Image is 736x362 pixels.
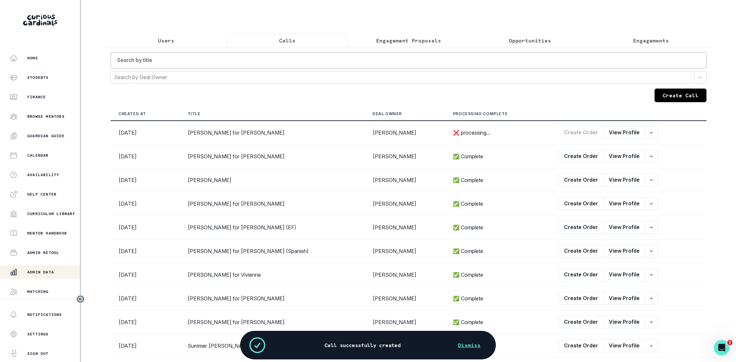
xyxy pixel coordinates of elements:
td: ✅ Complete [445,287,551,310]
td: [DATE] [111,168,180,192]
td: ✅ Complete [445,263,551,287]
td: ✅ Complete [445,192,551,216]
p: Mentor Handbook [27,231,67,236]
p: Browse Mentors [27,114,65,119]
td: Summer [PERSON_NAME] for [PERSON_NAME] [180,334,365,358]
button: View Profile [603,174,645,187]
td: [PERSON_NAME] [365,192,445,216]
button: Create Order [558,268,604,281]
td: [PERSON_NAME] [365,287,445,310]
td: ✅ Complete [445,334,551,358]
td: ✅ Complete [445,239,551,263]
td: [DATE] [111,263,180,287]
p: Call successfully created [325,342,400,348]
button: row menu [645,174,658,187]
button: Create Order [558,150,604,163]
button: row menu [645,197,658,210]
td: ✅ Complete [445,216,551,239]
p: Students [27,75,49,80]
td: [DATE] [111,287,180,310]
button: row menu [645,150,658,163]
button: Create Order [558,316,604,329]
iframe: Intercom live chat [714,340,730,356]
td: [PERSON_NAME] [365,263,445,287]
td: [PERSON_NAME] for [PERSON_NAME] [180,287,365,310]
img: Curious Cardinals Logo [23,15,57,26]
p: Sign Out [27,351,49,356]
p: Availability [27,172,59,177]
p: Admin Retool [27,250,59,255]
p: Curriculum Library [27,211,75,216]
button: row menu [645,268,658,281]
button: View Profile [603,245,645,258]
p: Engagements [633,37,669,44]
td: [PERSON_NAME] for [PERSON_NAME] [180,192,365,216]
button: Create Order [558,197,604,210]
td: [PERSON_NAME] [365,121,445,145]
td: [PERSON_NAME] [365,216,445,239]
button: Create Order [558,292,604,305]
td: [PERSON_NAME] for [PERSON_NAME] [180,121,365,145]
span: 2 [727,340,732,345]
td: [PERSON_NAME] for [PERSON_NAME] [180,145,365,168]
p: Calendar [27,153,49,158]
td: [DATE] [111,310,180,334]
td: [PERSON_NAME] [180,168,365,192]
button: View Profile [603,150,645,163]
td: [PERSON_NAME] for Vivienne [180,263,365,287]
td: ❌ processing... [445,121,551,145]
td: [PERSON_NAME] [365,168,445,192]
button: row menu [645,221,658,234]
div: Processing complete [453,111,508,116]
button: Create Order [558,126,604,139]
td: [PERSON_NAME] for [PERSON_NAME] (Spanish) [180,239,365,263]
p: Settings [27,332,49,337]
p: Finance [27,94,46,100]
button: View Profile [603,197,645,210]
button: View Profile [603,221,645,234]
td: [PERSON_NAME] for [PERSON_NAME] [180,310,365,334]
button: View Profile [603,268,645,281]
button: View Profile [603,339,645,352]
p: Matching [27,289,49,294]
p: Admin Data [27,270,54,275]
td: [DATE] [111,239,180,263]
td: ✅ Complete [445,145,551,168]
div: Created At [118,111,146,116]
p: Opportunities [509,37,551,44]
td: [PERSON_NAME] for [PERSON_NAME] (EF) [180,216,365,239]
td: [PERSON_NAME] [365,239,445,263]
td: [DATE] [111,334,180,358]
button: Create Order [558,245,604,258]
p: Notifications [27,312,62,317]
button: Create Order [558,339,604,352]
button: row menu [645,126,658,139]
td: [PERSON_NAME] [365,145,445,168]
p: Guardian Guide [27,133,65,139]
button: View Profile [603,126,645,139]
button: row menu [645,245,658,258]
p: Calls [279,37,295,44]
td: ✅ Complete [445,310,551,334]
button: Dismiss [450,339,488,352]
button: row menu [645,339,658,352]
button: row menu [645,316,658,329]
p: Users [158,37,174,44]
p: Engagement Proposals [376,37,441,44]
button: row menu [645,292,658,305]
td: [DATE] [111,216,180,239]
td: ✅ Complete [445,168,551,192]
button: Create Call [655,89,706,102]
td: [PERSON_NAME] [365,310,445,334]
td: [DATE] [111,192,180,216]
td: [DATE] [111,121,180,145]
p: Help Center [27,192,56,197]
button: Create Order [558,221,604,234]
div: Deal Owner [373,111,402,116]
td: [DATE] [111,145,180,168]
button: Create Order [558,174,604,187]
button: View Profile [603,292,645,305]
p: Home [27,55,38,61]
div: Title [188,111,201,116]
button: View Profile [603,316,645,329]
